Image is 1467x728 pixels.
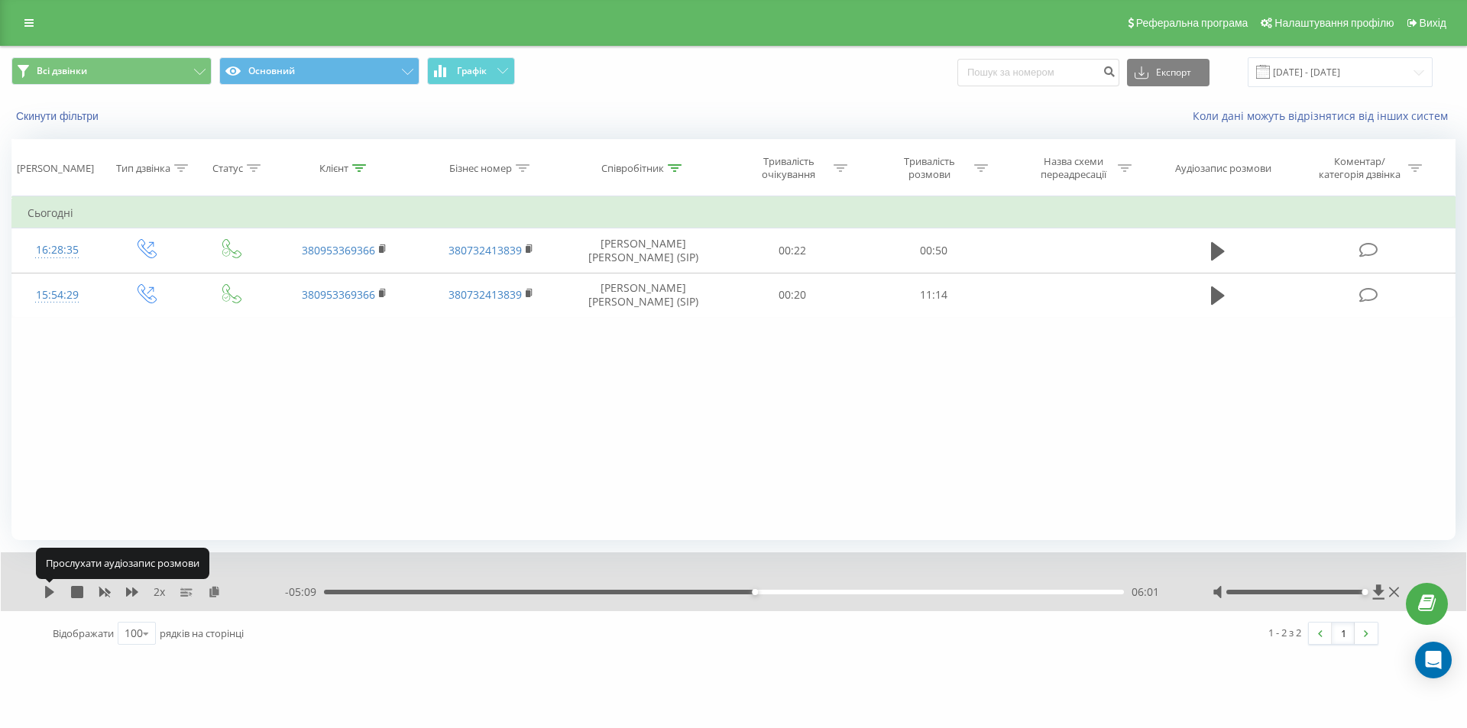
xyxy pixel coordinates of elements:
div: Співробітник [601,162,664,175]
a: Коли дані можуть відрізнятися вiд інших систем [1193,108,1456,123]
td: 00:22 [722,228,863,273]
span: 06:01 [1132,584,1159,600]
span: Відображати [53,626,114,640]
span: Налаштування профілю [1274,17,1394,29]
div: Accessibility label [752,589,758,595]
div: Аудіозапис розмови [1175,162,1271,175]
span: Всі дзвінки [37,65,87,77]
div: [PERSON_NAME] [17,162,94,175]
td: [PERSON_NAME] [PERSON_NAME] (SIP) [564,273,722,317]
a: 380732413839 [449,287,522,302]
button: Всі дзвінки [11,57,212,85]
div: Назва схеми переадресації [1032,155,1114,181]
td: Сьогодні [12,198,1456,228]
span: - 05:09 [285,584,324,600]
div: Бізнес номер [449,162,512,175]
span: рядків на сторінці [160,626,244,640]
button: Експорт [1127,59,1210,86]
div: 15:54:29 [28,280,87,310]
span: Вихід [1420,17,1446,29]
div: Тривалість розмови [889,155,970,181]
span: Реферальна програма [1136,17,1248,29]
div: Прослухати аудіозапис розмови [36,548,209,578]
div: Open Intercom Messenger [1415,642,1452,678]
td: [PERSON_NAME] [PERSON_NAME] (SIP) [564,228,722,273]
div: 16:28:35 [28,235,87,265]
td: 00:20 [722,273,863,317]
a: 1 [1332,623,1355,644]
div: 1 - 2 з 2 [1268,625,1301,640]
td: 11:14 [863,273,1003,317]
div: Коментар/категорія дзвінка [1315,155,1404,181]
input: Пошук за номером [957,59,1119,86]
div: Тривалість очікування [748,155,830,181]
div: Accessibility label [1362,589,1368,595]
a: 380953369366 [302,243,375,257]
button: Основний [219,57,419,85]
div: Тип дзвінка [116,162,170,175]
button: Скинути фільтри [11,109,106,123]
span: Графік [457,66,487,76]
a: 380953369366 [302,287,375,302]
button: Графік [427,57,515,85]
span: 2 x [154,584,165,600]
td: 00:50 [863,228,1003,273]
a: 380732413839 [449,243,522,257]
div: Клієнт [319,162,348,175]
div: Статус [212,162,243,175]
div: 100 [125,626,143,641]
